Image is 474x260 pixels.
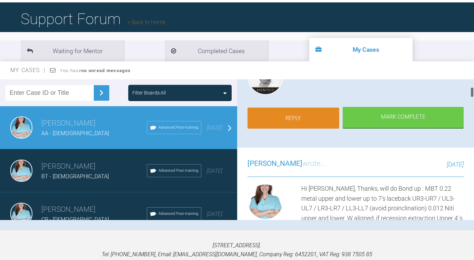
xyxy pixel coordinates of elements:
[343,107,464,128] div: Mark Complete
[128,19,165,26] a: Back to Home
[21,40,124,61] li: Waiting for Mentor
[60,68,131,73] span: You have
[248,158,326,170] h3: wrote...
[21,7,165,31] h1: Support Forum
[6,85,94,101] input: Enter Case ID or Title
[41,216,109,223] span: CR - [DEMOGRAPHIC_DATA]
[207,168,222,174] span: [DATE]
[132,89,166,97] div: Filter Boards: All
[159,168,198,174] span: Advanced Post-training
[41,118,147,129] h3: [PERSON_NAME]
[248,108,340,129] a: Reply
[96,87,107,98] img: chevronRight.28bd32b0.svg
[10,203,32,225] img: Rita Ferreira
[10,67,46,73] span: My Cases
[10,117,32,139] img: Rita Ferreira
[207,124,222,131] span: [DATE]
[309,38,413,61] li: My Cases
[248,159,302,168] span: [PERSON_NAME]
[41,204,147,216] h3: [PERSON_NAME]
[159,124,198,131] span: Advanced Post-training
[11,241,463,259] p: [STREET_ADDRESS]. Tel: [PHONE_NUMBER], Email: [EMAIL_ADDRESS][DOMAIN_NAME], Company Reg: 6452201,...
[248,184,283,220] img: Rita Ferreira
[81,68,131,73] strong: no unread messages
[41,173,109,180] span: BT - [DEMOGRAPHIC_DATA]
[207,211,222,217] span: [DATE]
[165,40,268,61] li: Completed Cases
[159,211,198,217] span: Advanced Post-training
[447,161,464,168] span: [DATE]
[41,130,109,137] span: AA - [DEMOGRAPHIC_DATA]
[301,184,464,253] div: Hi [PERSON_NAME], Thanks, will do Bond up : MBT 0.22 metal upper and lower up to 7's laceback UR3...
[10,160,32,182] img: Rita Ferreira
[41,161,147,172] h3: [PERSON_NAME]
